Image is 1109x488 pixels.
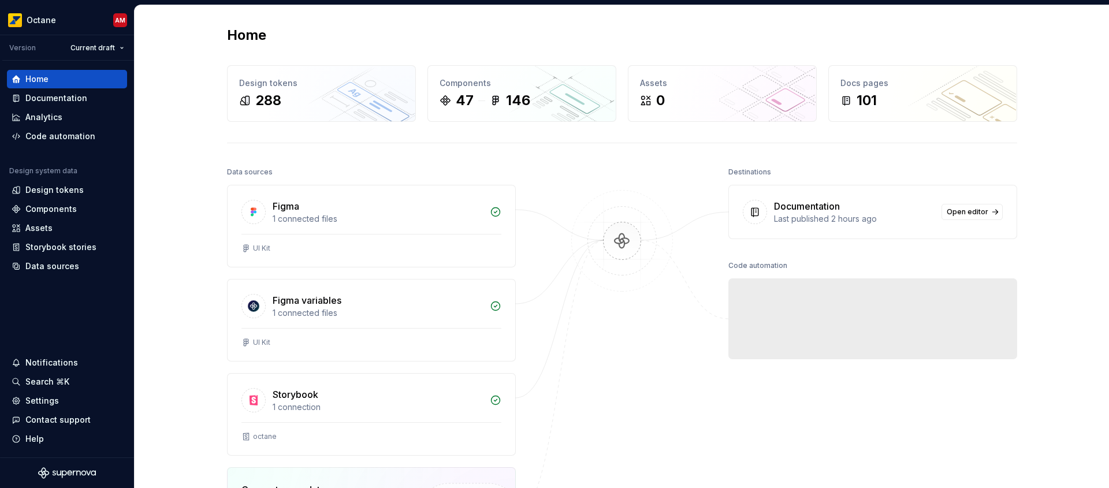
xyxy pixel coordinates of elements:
[7,238,127,256] a: Storybook stories
[25,260,79,272] div: Data sources
[25,184,84,196] div: Design tokens
[25,433,44,445] div: Help
[8,13,22,27] img: e8093afa-4b23-4413-bf51-00cde92dbd3f.png
[2,8,132,32] button: OctaneAM
[7,181,127,199] a: Design tokens
[253,338,270,347] div: UI Kit
[273,293,341,307] div: Figma variables
[456,91,474,110] div: 47
[656,91,665,110] div: 0
[25,92,87,104] div: Documentation
[947,207,988,217] span: Open editor
[25,222,53,234] div: Assets
[941,204,1003,220] a: Open editor
[227,373,516,456] a: Storybook1 connectionoctane
[427,65,616,122] a: Components47146
[25,73,49,85] div: Home
[9,166,77,176] div: Design system data
[273,401,483,413] div: 1 connection
[7,430,127,448] button: Help
[25,241,96,253] div: Storybook stories
[7,372,127,391] button: Search ⌘K
[227,185,516,267] a: Figma1 connected filesUI Kit
[857,91,877,110] div: 101
[273,213,483,225] div: 1 connected files
[7,127,127,146] a: Code automation
[728,258,787,274] div: Code automation
[65,40,129,56] button: Current draft
[239,77,404,89] div: Design tokens
[7,411,127,429] button: Contact support
[7,353,127,372] button: Notifications
[227,279,516,362] a: Figma variables1 connected filesUI Kit
[115,16,125,25] div: AM
[25,131,95,142] div: Code automation
[7,219,127,237] a: Assets
[828,65,1017,122] a: Docs pages101
[7,70,127,88] a: Home
[227,164,273,180] div: Data sources
[9,43,36,53] div: Version
[7,89,127,107] a: Documentation
[7,108,127,126] a: Analytics
[774,199,840,213] div: Documentation
[227,65,416,122] a: Design tokens288
[27,14,56,26] div: Octane
[253,244,270,253] div: UI Kit
[440,77,604,89] div: Components
[25,376,69,388] div: Search ⌘K
[70,43,115,53] span: Current draft
[25,357,78,368] div: Notifications
[25,395,59,407] div: Settings
[728,164,771,180] div: Destinations
[7,200,127,218] a: Components
[227,26,266,44] h2: Home
[255,91,281,110] div: 288
[253,432,277,441] div: octane
[25,111,62,123] div: Analytics
[640,77,805,89] div: Assets
[38,467,96,479] svg: Supernova Logo
[273,307,483,319] div: 1 connected files
[273,199,299,213] div: Figma
[506,91,530,110] div: 146
[7,257,127,275] a: Data sources
[774,213,935,225] div: Last published 2 hours ago
[840,77,1005,89] div: Docs pages
[7,392,127,410] a: Settings
[25,203,77,215] div: Components
[273,388,318,401] div: Storybook
[628,65,817,122] a: Assets0
[25,414,91,426] div: Contact support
